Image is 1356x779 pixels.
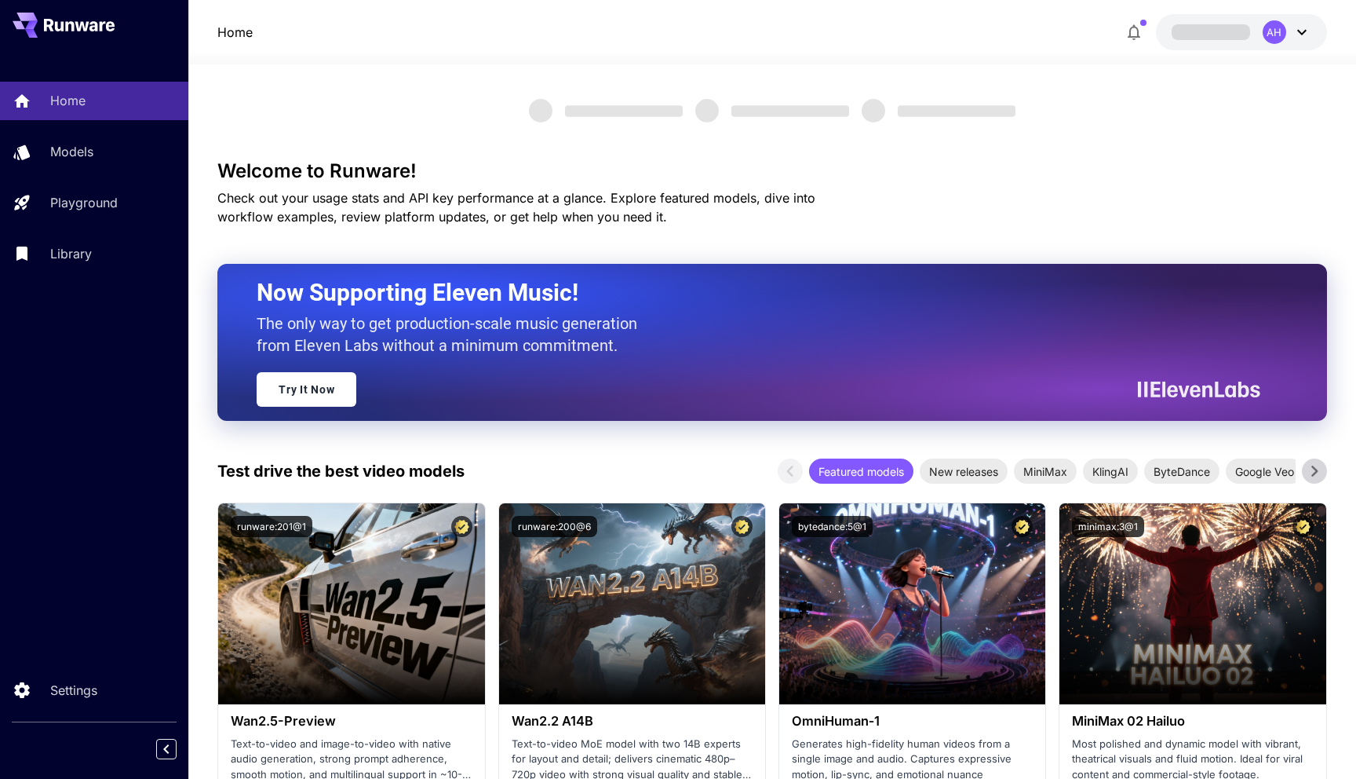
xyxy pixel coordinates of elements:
[920,459,1008,484] div: New releases
[1014,463,1077,480] span: MiniMax
[809,459,913,484] div: Featured models
[1059,503,1325,704] img: alt
[50,244,92,263] p: Library
[779,503,1045,704] img: alt
[1263,20,1286,44] div: AH
[1226,463,1303,480] span: Google Veo
[1156,14,1327,50] button: AH
[1072,516,1144,537] button: minimax:3@1
[1083,463,1138,480] span: KlingAI
[512,714,753,729] h3: Wan2.2 A14B
[217,23,253,42] a: Home
[1226,459,1303,484] div: Google Veo
[920,463,1008,480] span: New releases
[792,714,1033,729] h3: OmniHuman‑1
[231,714,472,729] h3: Wan2.5-Preview
[156,739,177,759] button: Collapse sidebar
[50,142,93,161] p: Models
[218,503,484,704] img: alt
[1144,459,1219,484] div: ByteDance
[257,313,649,357] p: The only way to get production-scale music generation from Eleven Labs without a minimum commitment.
[1144,463,1219,480] span: ByteDance
[792,516,873,537] button: bytedance:5@1
[499,503,765,704] img: alt
[217,190,815,225] span: Check out your usage stats and API key performance at a glance. Explore featured models, dive int...
[50,193,118,212] p: Playground
[1083,459,1138,484] div: KlingAI
[1012,516,1033,537] button: Certified Model – Vetted for best performance and includes a commercial license.
[257,278,1248,308] h2: Now Supporting Eleven Music!
[168,735,188,763] div: Collapse sidebar
[217,459,465,483] p: Test drive the best video models
[217,23,253,42] nav: breadcrumb
[731,516,753,537] button: Certified Model – Vetted for best performance and includes a commercial license.
[1014,459,1077,484] div: MiniMax
[231,516,312,537] button: runware:201@1
[451,516,472,537] button: Certified Model – Vetted for best performance and includes a commercial license.
[50,91,86,110] p: Home
[217,160,1327,182] h3: Welcome to Runware!
[512,516,597,537] button: runware:200@6
[1072,714,1313,729] h3: MiniMax 02 Hailuo
[809,463,913,480] span: Featured models
[1292,516,1314,537] button: Certified Model – Vetted for best performance and includes a commercial license.
[50,681,97,700] p: Settings
[257,372,356,407] a: Try It Now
